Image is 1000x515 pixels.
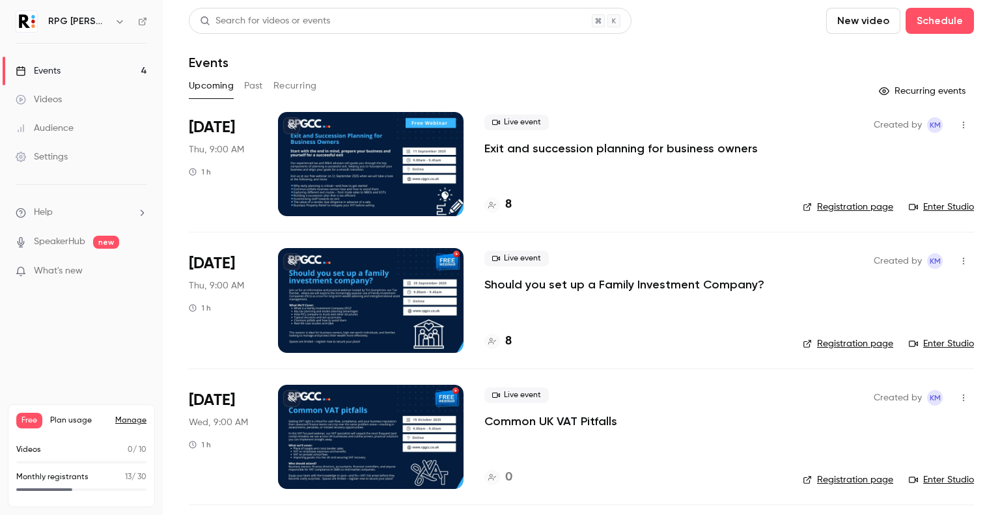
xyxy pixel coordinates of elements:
div: Oct 15 Wed, 9:00 AM (Europe/London) [189,385,257,489]
div: 1 h [189,303,211,313]
p: / 30 [125,471,146,483]
div: Settings [16,150,68,163]
a: 8 [484,333,512,350]
a: Common UK VAT Pitfalls [484,413,617,429]
span: 0 [128,446,133,454]
span: 13 [125,473,132,481]
button: Recurring [273,76,317,96]
a: 0 [484,469,512,486]
span: Live event [484,251,549,266]
span: Created by [874,117,922,133]
h4: 0 [505,469,512,486]
a: Enter Studio [909,473,974,486]
div: Audience [16,122,74,135]
span: Help [34,206,53,219]
span: new [93,236,119,249]
button: Recurring events [873,81,974,102]
a: Registration page [803,337,893,350]
span: Kay Merryman [927,390,943,406]
span: Live event [484,115,549,130]
h4: 8 [505,333,512,350]
span: Free [16,413,42,428]
span: KM [930,390,941,406]
span: Live event [484,387,549,403]
span: KM [930,253,941,269]
span: KM [930,117,941,133]
button: New video [826,8,900,34]
div: 1 h [189,167,211,177]
iframe: Noticeable Trigger [132,266,147,277]
p: Monthly registrants [16,471,89,483]
h6: RPG [PERSON_NAME] [PERSON_NAME] LLP [48,15,109,28]
p: / 10 [128,444,146,456]
span: [DATE] [189,390,235,411]
div: Search for videos or events [200,14,330,28]
span: Created by [874,390,922,406]
span: Wed, 9:00 AM [189,416,248,429]
a: SpeakerHub [34,235,85,249]
a: Registration page [803,201,893,214]
button: Schedule [906,8,974,34]
div: Sep 11 Thu, 9:00 AM (Europe/London) [189,112,257,216]
button: Upcoming [189,76,234,96]
span: Kay Merryman [927,253,943,269]
span: Thu, 9:00 AM [189,143,244,156]
a: 8 [484,196,512,214]
img: RPG Crouch Chapman LLP [16,11,37,32]
div: Videos [16,93,62,106]
span: Kay Merryman [927,117,943,133]
div: 1 h [189,439,211,450]
a: Enter Studio [909,201,974,214]
p: Videos [16,444,41,456]
a: Registration page [803,473,893,486]
a: Exit and succession planning for business owners [484,141,758,156]
span: What's new [34,264,83,278]
span: Created by [874,253,922,269]
div: Sep 25 Thu, 9:00 AM (Europe/London) [189,248,257,352]
span: [DATE] [189,253,235,274]
li: help-dropdown-opener [16,206,147,219]
h1: Events [189,55,229,70]
span: Thu, 9:00 AM [189,279,244,292]
a: Should you set up a Family Investment Company? [484,277,764,292]
a: Enter Studio [909,337,974,350]
h4: 8 [505,196,512,214]
a: Manage [115,415,146,426]
span: [DATE] [189,117,235,138]
button: Past [244,76,263,96]
div: Events [16,64,61,77]
span: Plan usage [50,415,107,426]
